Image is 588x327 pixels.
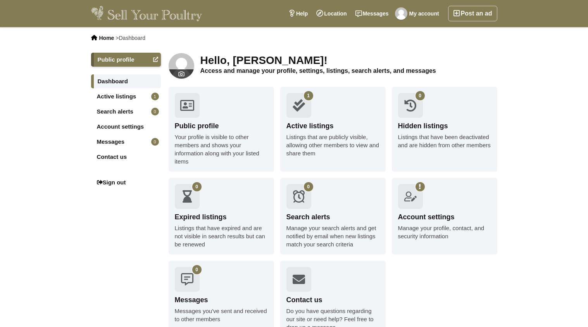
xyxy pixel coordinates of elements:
div: Messages [175,295,268,305]
img: Richard [169,53,194,79]
span: 1 [304,91,313,100]
div: Active listings [286,121,379,131]
a: Post an ad [448,6,497,21]
span: 0 [416,91,425,100]
div: Listings that have expired and are not visible in search results but can be renewed [175,224,268,248]
span: 0 [151,108,159,115]
div: Account settings [398,212,491,222]
a: Dashboard [91,74,161,88]
a: Account settings [91,120,161,134]
a: Search alerts0 [91,105,161,119]
a: My account [393,6,443,21]
h2: Access and manage your profile, settings, listings, search alerts, and messages [200,67,497,74]
a: 0 Expired listings Listings that have expired and are not visible in search results but can be re... [169,178,274,255]
h1: Hello, [PERSON_NAME]! [200,54,497,67]
a: Public profile Your profile is visible to other members and shows your information along with you... [169,87,274,172]
div: Public profile [175,121,268,131]
a: Messages [351,6,393,21]
span: 1 [151,93,159,100]
a: Sign out [91,176,161,189]
a: 0 Search alerts Manage your search alerts and get notified by email when new listings match your ... [280,178,386,255]
span: 0 [304,182,313,191]
a: Location [312,6,351,21]
div: Hidden listings [398,121,491,131]
a: Active listings1 [91,89,161,103]
li: > [116,35,145,41]
span: Dashboard [119,35,145,41]
a: 0 Hidden listings Listings that have been deactivated and are hidden from other members [392,87,497,172]
a: 1 Active listings Listings that are publicly visible, allowing other members to view and share them [280,87,386,172]
div: Your profile is visible to other members and shows your information along with your listed items [175,133,268,165]
div: Manage your profile, contact, and security information [398,224,491,240]
span: 0 [192,265,202,274]
a: Home [99,35,114,41]
div: Contact us [286,295,379,305]
div: Messages you've sent and received to other members [175,307,268,323]
div: Manage your search alerts and get notified by email when new listings match your search criteria [286,224,379,248]
img: Sell Your Poultry [91,6,202,21]
div: Expired listings [175,212,268,222]
div: Listings that have been deactivated and are hidden from other members [398,133,491,149]
span: 0 [192,182,202,191]
a: Messages0 [91,135,161,149]
a: Public profile [91,53,161,67]
a: Help [284,6,312,21]
div: Search alerts [286,212,379,222]
span: 0 [151,138,159,146]
a: Contact us [91,150,161,164]
a: Account settings Manage your profile, contact, and security information [392,178,497,255]
img: Richard [395,7,407,20]
div: Listings that are publicly visible, allowing other members to view and share them [286,133,379,157]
